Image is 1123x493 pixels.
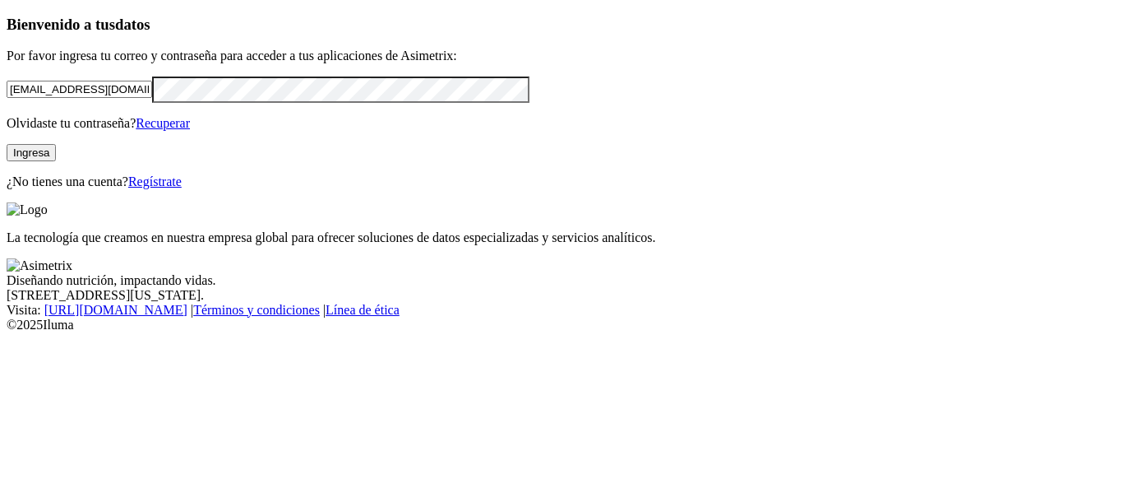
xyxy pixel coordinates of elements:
div: © 2025 Iluma [7,318,1116,333]
button: Ingresa [7,144,56,161]
h3: Bienvenido a tus [7,16,1116,34]
a: Regístrate [128,174,182,188]
a: Línea de ética [326,303,400,317]
div: Diseñando nutrición, impactando vidas. [7,273,1116,288]
div: [STREET_ADDRESS][US_STATE]. [7,288,1116,303]
img: Asimetrix [7,258,72,273]
p: Olvidaste tu contraseña? [7,116,1116,131]
input: Tu correo [7,81,152,98]
p: Por favor ingresa tu correo y contraseña para acceder a tus aplicaciones de Asimetrix: [7,49,1116,63]
img: Logo [7,202,48,217]
p: ¿No tienes una cuenta? [7,174,1116,189]
a: [URL][DOMAIN_NAME] [44,303,187,317]
a: Recuperar [136,116,190,130]
a: Términos y condiciones [193,303,320,317]
div: Visita : | | [7,303,1116,318]
p: La tecnología que creamos en nuestra empresa global para ofrecer soluciones de datos especializad... [7,230,1116,245]
span: datos [115,16,150,33]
